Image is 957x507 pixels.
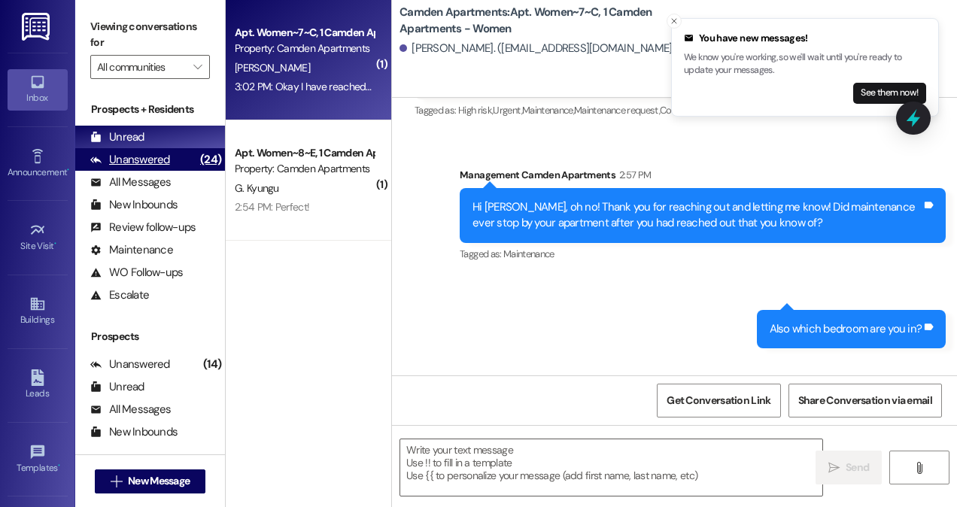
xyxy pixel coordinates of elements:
div: WO Follow-ups [90,265,183,281]
button: Send [816,451,882,484]
div: Unanswered [90,152,170,168]
span: Maintenance request , [574,104,660,117]
span: Urgent , [493,104,521,117]
div: Review follow-ups [90,220,196,235]
span: Get Conversation Link [667,393,770,408]
div: Unread [90,129,144,145]
span: New Message [128,473,190,489]
div: 2:57 PM [615,167,651,183]
div: Unanswered [90,357,170,372]
a: Leads [8,365,68,405]
div: Escalate [90,287,149,303]
button: See them now! [853,83,926,104]
div: (24) [196,148,225,172]
span: [PERSON_NAME] [235,61,310,74]
span: Maintenance , [522,104,574,117]
div: Apt. Women~7~C, 1 Camden Apartments - Women [235,25,374,41]
span: Share Conversation via email [798,393,932,408]
b: Camden Apartments: Apt. Women~7~C, 1 Camden Apartments - Women [400,5,700,37]
div: Apt. Women~8~E, 1 Camden Apartments - Women [235,145,374,161]
span: Maintenance [503,247,554,260]
span: High risk , [458,104,494,117]
i:  [828,462,840,474]
span: • [67,165,69,175]
div: [PERSON_NAME]. ([EMAIL_ADDRESS][DOMAIN_NAME]) [400,41,676,56]
i:  [111,475,122,487]
div: Property: Camden Apartments [235,41,374,56]
div: Tagged as: [415,99,901,121]
div: Tagged as: [460,243,946,265]
div: New Inbounds [90,197,178,213]
i:  [193,61,202,73]
div: Hi [PERSON_NAME], oh no! Thank you for reaching out and letting me know! Did maintenance ever sto... [472,199,922,232]
div: Maintenance [90,242,173,258]
button: Get Conversation Link [657,384,780,417]
p: We know you're working, so we'll wait until you're ready to update your messages. [684,51,926,77]
a: Buildings [8,291,68,332]
span: Complaint , [660,104,704,117]
img: ResiDesk Logo [22,13,53,41]
a: Site Visit • [8,217,68,258]
div: New Inbounds [90,424,178,440]
div: All Messages [90,175,171,190]
span: • [54,238,56,249]
span: • [58,460,60,471]
div: Management Camden Apartments [460,167,946,188]
input: All communities [97,55,186,79]
span: Send [846,460,869,475]
span: G. Kyungu [235,181,279,195]
label: Viewing conversations for [90,15,210,55]
a: Inbox [8,69,68,110]
div: Prospects [75,329,225,345]
div: (14) [199,353,225,376]
i:  [913,462,925,474]
div: Unread [90,379,144,395]
div: All Messages [90,402,171,417]
div: You have new messages! [684,31,926,46]
button: Close toast [667,14,682,29]
a: Templates • [8,439,68,480]
button: Share Conversation via email [788,384,942,417]
div: Prospects + Residents [75,102,225,117]
button: New Message [95,469,206,493]
div: Property: Camden Apartments [235,161,374,177]
div: Also which bedroom are you in? [770,321,922,337]
div: 2:54 PM: Perfect! [235,200,309,214]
